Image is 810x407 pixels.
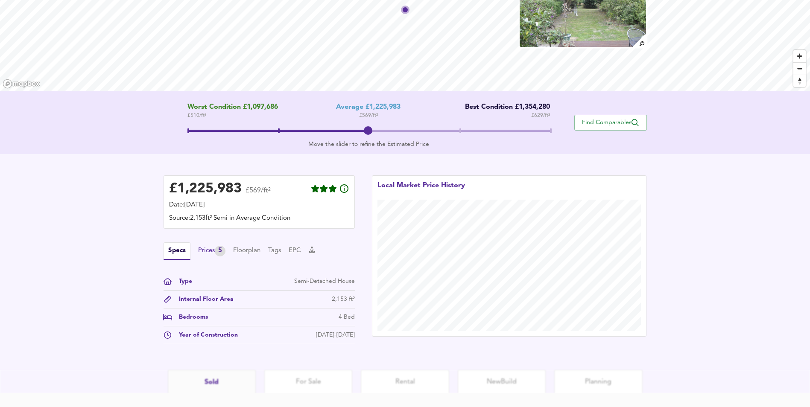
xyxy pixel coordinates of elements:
div: Year of Construction [172,331,238,340]
div: Bedrooms [172,313,208,322]
div: Move the slider to refine the Estimated Price [187,140,550,148]
button: Tags [268,246,281,256]
div: Type [172,277,192,286]
span: £ 569 / ft² [359,111,378,120]
div: 4 Bed [339,313,355,322]
div: 2,153 ft² [332,295,355,304]
div: 5 [215,246,225,256]
div: Local Market Price History [377,181,465,200]
button: Zoom in [793,50,806,62]
span: Zoom out [793,63,806,75]
div: Source: 2,153ft² Semi in Average Condition [169,214,349,223]
button: Reset bearing to north [793,75,806,87]
button: Floorplan [233,246,260,256]
button: Prices5 [198,246,225,256]
div: Prices [198,246,225,256]
img: search [632,33,647,48]
button: Specs [164,242,190,260]
span: £569/ft² [246,187,271,200]
button: Zoom out [793,62,806,75]
button: EPC [289,246,301,256]
div: Average £1,225,983 [336,103,401,111]
div: [DATE]-[DATE] [316,331,355,340]
div: Semi-Detached House [294,277,355,286]
div: £ 1,225,983 [169,183,242,195]
div: Internal Floor Area [172,295,234,304]
span: Find Comparables [579,119,642,127]
span: £ 510 / ft² [187,111,278,120]
span: Worst Condition £1,097,686 [187,103,278,111]
span: £ 629 / ft² [531,111,550,120]
a: Mapbox homepage [3,79,40,89]
div: Best Condition £1,354,280 [459,103,550,111]
div: Date: [DATE] [169,201,349,210]
button: Find Comparables [574,115,647,131]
